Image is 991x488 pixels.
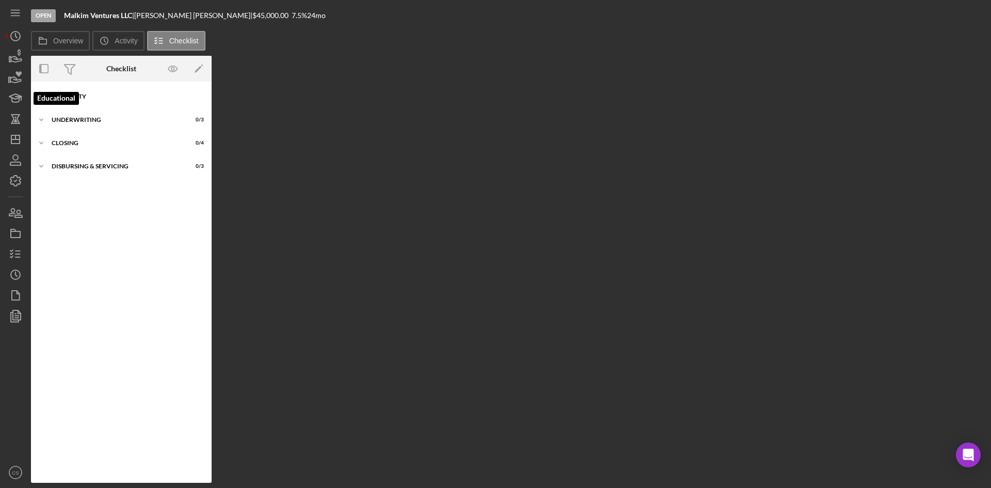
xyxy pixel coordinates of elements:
[52,117,178,123] div: Underwriting
[5,462,26,483] button: CS
[64,11,134,20] div: |
[64,11,132,20] b: Malkim Ventures LLC
[106,65,136,73] div: Checklist
[185,117,204,123] div: 0 / 3
[53,37,83,45] label: Overview
[185,163,204,169] div: 0 / 3
[31,31,90,51] button: Overview
[169,37,199,45] label: Checklist
[307,11,326,20] div: 24 mo
[252,11,292,20] div: $45,000.00
[52,140,178,146] div: Closing
[31,9,56,22] div: Open
[185,140,204,146] div: 0 / 4
[292,11,307,20] div: 7.5 %
[115,37,137,45] label: Activity
[134,11,252,20] div: [PERSON_NAME] [PERSON_NAME] |
[52,163,178,169] div: Disbursing & Servicing
[52,93,199,100] div: Eligibility
[12,470,19,476] text: CS
[147,31,205,51] button: Checklist
[92,31,144,51] button: Activity
[956,443,981,467] div: Open Intercom Messenger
